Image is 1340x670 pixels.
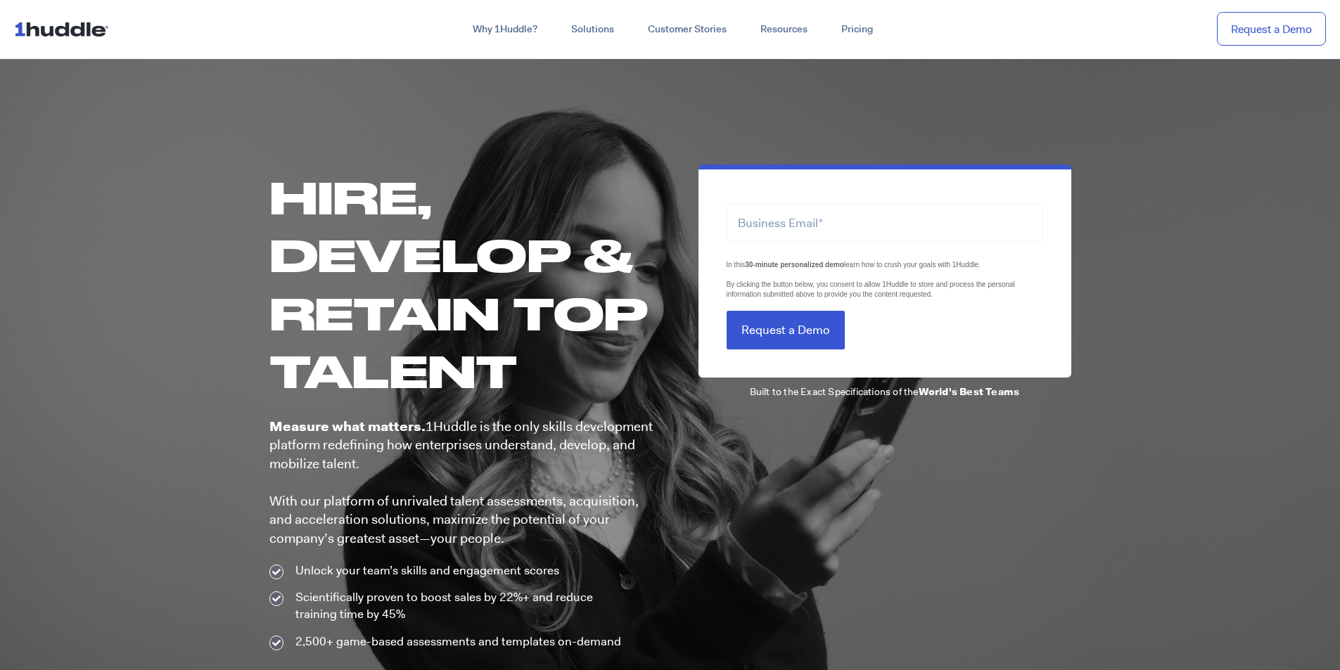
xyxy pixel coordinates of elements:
[554,17,631,42] a: Solutions
[744,17,824,42] a: Resources
[269,418,426,435] b: Measure what matters.
[745,261,844,269] strong: 30-minute personalized demo
[292,633,621,650] span: 2,500+ game-based assessments and templates on-demand
[631,17,744,42] a: Customer Stories
[824,17,890,42] a: Pricing
[1217,12,1326,46] a: Request a Demo
[727,203,1043,242] input: Business Email*
[698,385,1071,399] p: Built to the Exact Specifications of the
[14,15,115,42] img: ...
[727,311,845,349] input: Request a Demo
[269,418,656,548] p: 1Huddle is the only skills development platform redefining how enterprises understand, develop, a...
[292,589,635,623] span: Scientifically proven to boost sales by 22%+ and reduce training time by 45%
[456,17,554,42] a: Why 1Huddle?
[919,385,1020,398] b: World's Best Teams
[269,168,656,399] h1: Hire, Develop & Retain Top Talent
[727,261,1015,298] span: In this learn how to crush your goals with 1Huddle. By clicking the button below, you consent to ...
[292,562,559,579] span: Unlock your team’s skills and engagement scores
